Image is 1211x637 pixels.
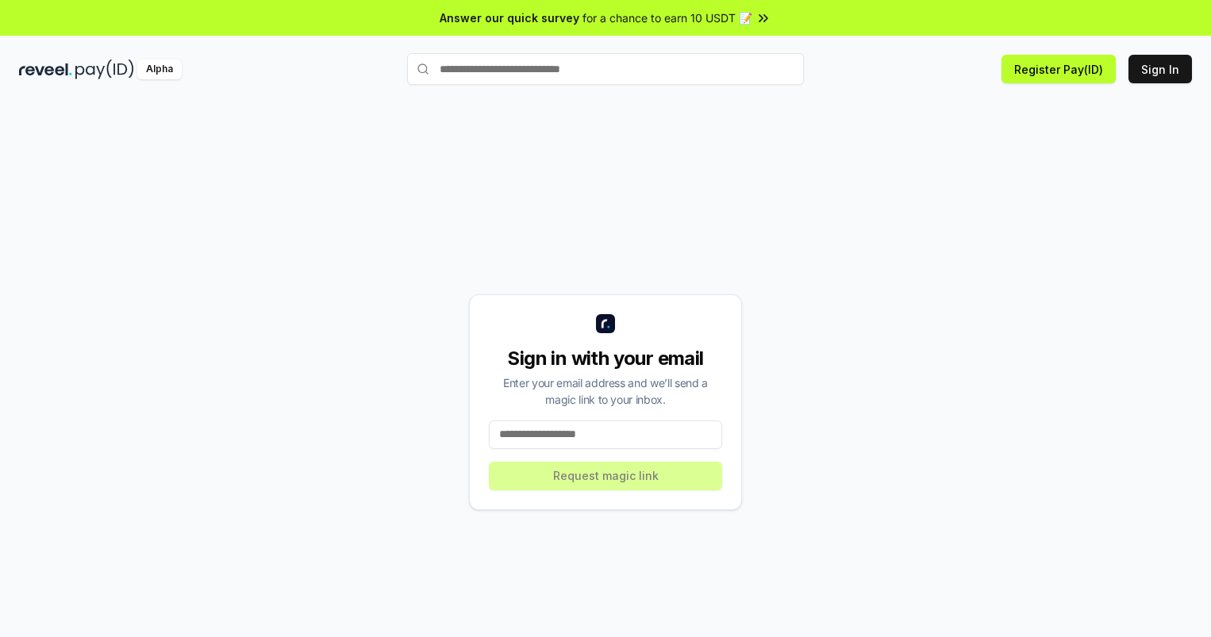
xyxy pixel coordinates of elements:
div: Enter your email address and we’ll send a magic link to your inbox. [489,374,722,408]
img: reveel_dark [19,59,72,79]
button: Register Pay(ID) [1001,55,1116,83]
div: Sign in with your email [489,346,722,371]
div: Alpha [137,59,182,79]
img: logo_small [596,314,615,333]
img: pay_id [75,59,134,79]
button: Sign In [1128,55,1192,83]
span: Answer our quick survey [440,10,579,26]
span: for a chance to earn 10 USDT 📝 [582,10,752,26]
